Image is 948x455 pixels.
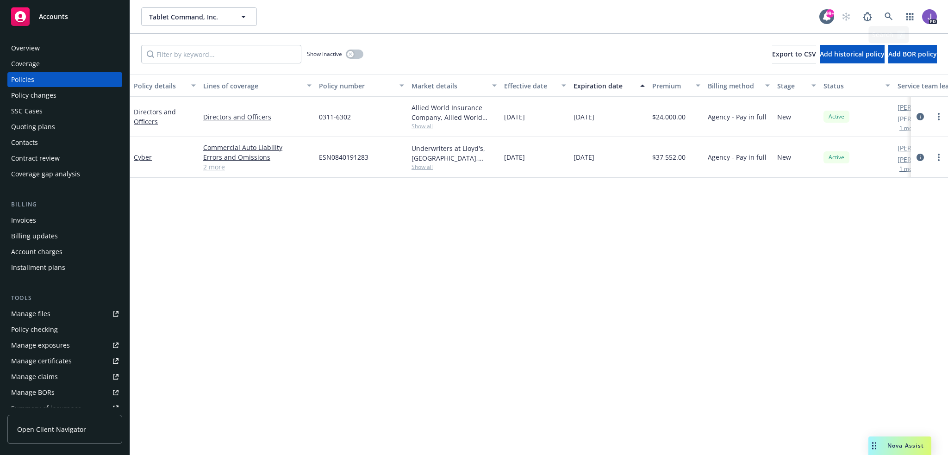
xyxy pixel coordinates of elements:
a: circleInformation [915,111,926,122]
div: Manage certificates [11,354,72,368]
div: 99+ [826,9,834,18]
div: Account charges [11,244,62,259]
a: Policies [7,72,122,87]
span: New [777,112,791,122]
button: Export to CSV [772,45,816,63]
div: Manage BORs [11,385,55,400]
button: Add BOR policy [888,45,937,63]
span: Show all [412,163,497,171]
div: Manage claims [11,369,58,384]
a: more [933,111,944,122]
a: Policy changes [7,88,122,103]
button: 1 more [899,125,918,131]
a: Switch app [901,7,919,26]
span: $24,000.00 [652,112,686,122]
a: Policy checking [7,322,122,337]
button: Add historical policy [820,45,885,63]
a: Billing updates [7,229,122,243]
div: Market details [412,81,486,91]
a: Coverage [7,56,122,71]
span: Show all [412,122,497,130]
img: photo [922,9,937,24]
a: Start snowing [837,7,855,26]
a: Cyber [134,153,152,162]
button: Market details [408,75,500,97]
div: Coverage gap analysis [11,167,80,181]
span: Agency - Pay in full [708,112,767,122]
div: Overview [11,41,40,56]
button: Expiration date [570,75,649,97]
div: Policies [11,72,34,87]
div: Summary of insurance [11,401,81,416]
a: Overview [7,41,122,56]
a: more [933,152,944,163]
div: Policy changes [11,88,56,103]
button: Billing method [704,75,773,97]
button: Premium [649,75,704,97]
div: Contacts [11,135,38,150]
a: Directors and Officers [203,112,312,122]
div: Stage [777,81,806,91]
a: Summary of insurance [7,401,122,416]
a: Errors and Omissions [203,152,312,162]
span: Accounts [39,13,68,20]
span: Active [827,112,846,121]
div: Contract review [11,151,60,166]
a: circleInformation [915,152,926,163]
button: Policy details [130,75,200,97]
span: Agency - Pay in full [708,152,767,162]
span: 0311-6302 [319,112,351,122]
div: Premium [652,81,690,91]
div: Invoices [11,213,36,228]
div: Billing [7,200,122,209]
span: Add historical policy [820,50,885,58]
span: Show inactive [307,50,342,58]
a: Account charges [7,244,122,259]
input: Filter by keyword... [141,45,301,63]
span: Active [827,153,846,162]
div: Policy number [319,81,394,91]
span: [DATE] [504,112,525,122]
div: Underwriters at Lloyd's, [GEOGRAPHIC_DATA], [PERSON_NAME] of London, CFC Underwriting, CRC Group [412,143,497,163]
a: Installment plans [7,260,122,275]
div: Status [823,81,880,91]
a: SSC Cases [7,104,122,118]
button: 1 more [899,166,918,172]
button: Tablet Command, Inc. [141,7,257,26]
div: Expiration date [574,81,635,91]
a: Manage claims [7,369,122,384]
span: Tablet Command, Inc. [149,12,229,22]
a: Manage files [7,306,122,321]
button: Nova Assist [868,436,931,455]
button: Status [820,75,894,97]
div: Coverage [11,56,40,71]
a: Invoices [7,213,122,228]
div: SSC Cases [11,104,43,118]
button: Stage [773,75,820,97]
a: Quoting plans [7,119,122,134]
div: Effective date [504,81,556,91]
span: $37,552.00 [652,152,686,162]
a: Accounts [7,4,122,30]
div: Tools [7,293,122,303]
span: Nova Assist [887,442,924,449]
button: Lines of coverage [200,75,315,97]
button: Policy number [315,75,408,97]
div: Policy details [134,81,186,91]
a: Coverage gap analysis [7,167,122,181]
a: Contacts [7,135,122,150]
div: Billing method [708,81,760,91]
a: Manage exposures [7,338,122,353]
span: [DATE] [574,112,594,122]
div: Quoting plans [11,119,55,134]
a: Directors and Officers [134,107,176,126]
a: Manage certificates [7,354,122,368]
div: Installment plans [11,260,65,275]
a: 2 more [203,162,312,172]
div: Policy checking [11,322,58,337]
span: ESN0840191283 [319,152,368,162]
span: [DATE] [574,152,594,162]
div: Lines of coverage [203,81,301,91]
a: Manage BORs [7,385,122,400]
